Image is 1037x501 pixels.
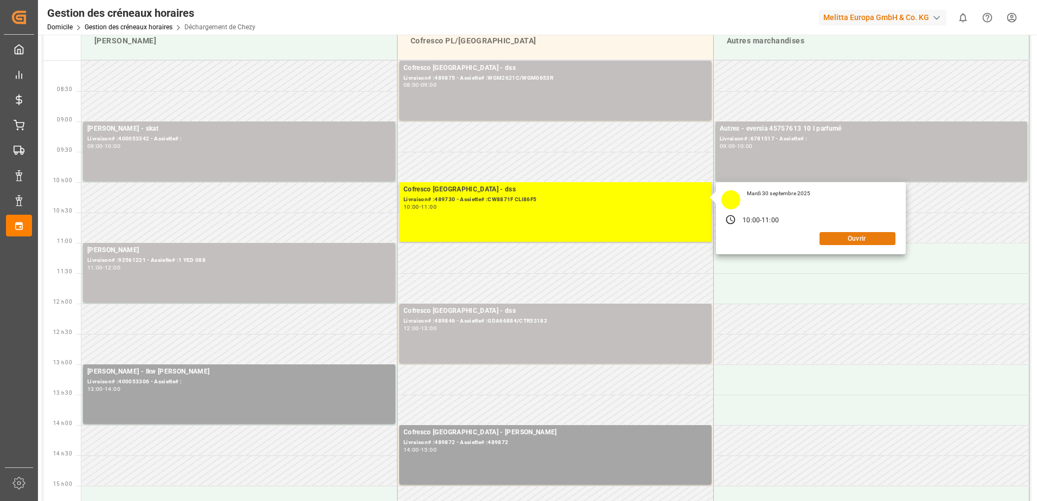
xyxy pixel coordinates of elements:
div: - [103,144,105,149]
div: Livraison# :489730 - Assiette# :CW8871F CLI86F5 [404,195,707,204]
div: - [419,447,421,452]
a: Domicile [47,23,73,31]
div: 10:00 [737,144,753,149]
span: 14 h 30 [53,451,72,457]
div: - [103,387,105,391]
div: - [760,216,761,226]
button: Ouvrir [820,232,895,245]
button: Centre d’aide [975,5,1000,30]
div: 14:00 [105,387,120,391]
div: [PERSON_NAME] [90,31,388,51]
div: Autres - eversia 45757613 10 l parfumé [720,124,1023,134]
div: [PERSON_NAME] [87,245,391,256]
div: 10:00 [742,216,760,226]
div: 15:00 [421,447,437,452]
div: Cofresco [GEOGRAPHIC_DATA] - dss [404,63,707,74]
div: Livraison# :489846 - Assiette# :GDA66884/CTR53182 [404,317,707,326]
button: Melitta Europa GmbH & Co. KG [819,7,951,28]
span: 11:30 [57,268,72,274]
div: 10:00 [105,144,120,149]
span: 09:00 [57,117,72,123]
div: Livraison# :92561221 - Assiette# :1 YED 088 [87,256,391,265]
span: 14 h 00 [53,420,72,426]
div: Mardi 30 septembre 2025 [743,190,814,197]
div: 09:00 [87,144,103,149]
a: Gestion des créneaux horaires [85,23,172,31]
div: Cofresco [GEOGRAPHIC_DATA] - dss [404,306,707,317]
span: 10 h 00 [53,177,72,183]
div: Cofresco [GEOGRAPHIC_DATA] - [PERSON_NAME] [404,427,707,438]
span: 11:00 [57,238,72,244]
div: Livraison# :400053306 - Assiette# : [87,377,391,387]
span: 15 h 00 [53,481,72,487]
div: 10:00 [404,204,419,209]
div: 09:00 [720,144,735,149]
div: 13:00 [87,387,103,391]
div: Livraison# :400053342 - Assiette# : [87,134,391,144]
div: 11:00 [421,204,437,209]
div: 12:00 [404,326,419,331]
div: Livraison# :489875 - Assiette# :WGM2621C/WGM0653R [404,74,707,83]
div: Gestion des créneaux horaires [47,5,255,21]
div: Autres marchandises [722,31,1021,51]
div: 09:00 [421,82,437,87]
div: 11:00 [87,265,103,270]
div: [PERSON_NAME] - lkw [PERSON_NAME] [87,367,391,377]
div: Cofresco PL/[GEOGRAPHIC_DATA] [406,31,705,51]
div: 13:00 [421,326,437,331]
div: 08:00 [404,82,419,87]
div: - [419,82,421,87]
button: Afficher 0 nouvelles notifications [951,5,975,30]
span: 12 h 30 [53,329,72,335]
div: - [419,326,421,331]
div: 14:00 [404,447,419,452]
div: Livraison# :6781517 - Assiette# : [720,134,1023,144]
div: Cofresco [GEOGRAPHIC_DATA] - dss [404,184,707,195]
div: [PERSON_NAME] - skat [87,124,391,134]
span: 10 h 30 [53,208,72,214]
span: 09:30 [57,147,72,153]
div: 11:00 [761,216,779,226]
div: - [735,144,737,149]
div: Livraison# :489872 - Assiette# :489872 [404,438,707,447]
span: 13 h 30 [53,390,72,396]
span: 08:30 [57,86,72,92]
div: 12:00 [105,265,120,270]
span: 13 h 00 [53,359,72,365]
font: Melitta Europa GmbH & Co. KG [823,12,929,23]
div: - [419,204,421,209]
div: - [103,265,105,270]
span: 12 h 00 [53,299,72,305]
